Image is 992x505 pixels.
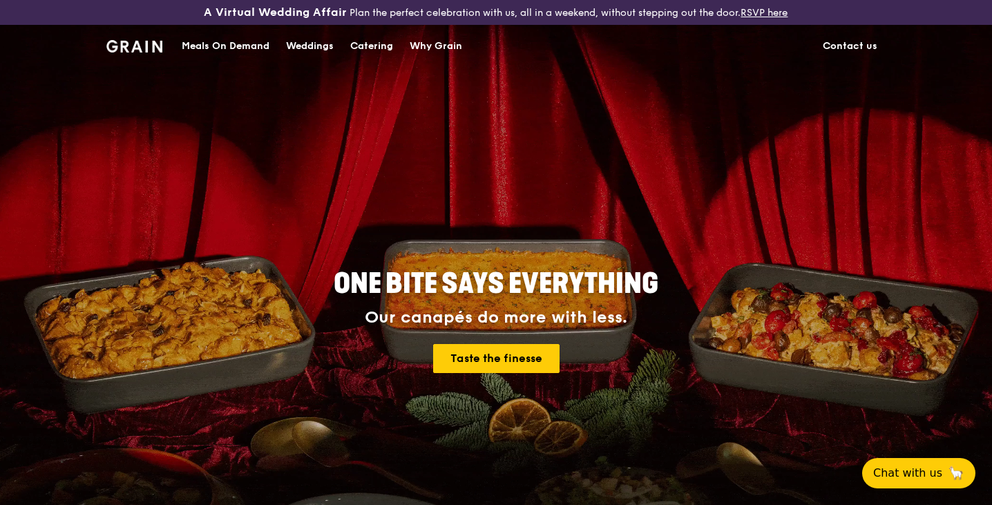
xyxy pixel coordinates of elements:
[106,24,162,66] a: GrainGrain
[350,26,393,67] div: Catering
[862,458,975,488] button: Chat with us🦙
[433,344,560,373] a: Taste the finesse
[106,40,162,53] img: Grain
[342,26,401,67] a: Catering
[182,26,269,67] div: Meals On Demand
[873,465,942,482] span: Chat with us
[204,6,347,19] h3: A Virtual Wedding Affair
[165,6,826,19] div: Plan the perfect celebration with us, all in a weekend, without stepping out the door.
[741,7,788,19] a: RSVP here
[948,465,964,482] span: 🦙
[278,26,342,67] a: Weddings
[286,26,334,67] div: Weddings
[401,26,470,67] a: Why Grain
[334,267,658,301] span: ONE BITE SAYS EVERYTHING
[814,26,886,67] a: Contact us
[247,308,745,327] div: Our canapés do more with less.
[410,26,462,67] div: Why Grain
